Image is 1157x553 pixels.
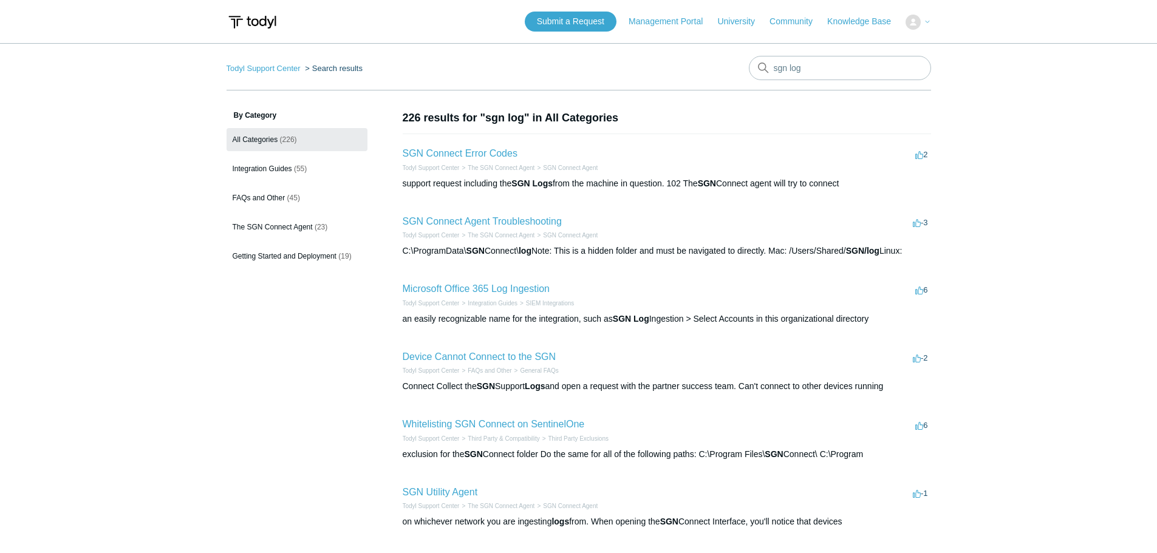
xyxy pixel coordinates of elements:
li: SGN Connect Agent [534,231,598,240]
a: Todyl Support Center [403,232,460,239]
a: General FAQs [520,367,558,374]
em: SGN [765,449,783,459]
a: Management Portal [629,15,715,28]
a: Whitelisting SGN Connect on SentinelOne [403,419,585,429]
a: SIEM Integrations [526,300,574,307]
li: Search results [302,64,363,73]
span: Integration Guides [233,165,292,173]
li: FAQs and Other [459,366,511,375]
a: The SGN Connect Agent [468,165,534,171]
a: SGN Connect Agent [543,232,598,239]
a: Community [770,15,825,28]
em: SGN Logs [511,178,553,188]
li: Todyl Support Center [403,163,460,172]
div: Connect Collect the Support and open a request with the partner success team. Can't connect to ot... [403,380,931,393]
a: The SGN Connect Agent [468,232,534,239]
a: Knowledge Base [827,15,903,28]
a: Submit a Request [525,12,616,32]
li: SGN Connect Agent [534,501,598,511]
li: Todyl Support Center [403,231,460,240]
span: 6 [915,421,927,430]
img: Todyl Support Center Help Center home page [227,11,278,33]
a: All Categories (226) [227,128,367,151]
div: C:\ProgramData\ Connect\ Note: This is a hidden folder and must be navigated to directly. Mac: /U... [403,245,931,257]
a: Integration Guides (55) [227,157,367,180]
em: logs [551,517,569,526]
span: All Categories [233,135,278,144]
a: University [717,15,766,28]
span: -3 [913,218,928,227]
a: Microsoft Office 365 Log Ingestion [403,283,550,294]
a: SGN Utility Agent [403,487,478,497]
a: Todyl Support Center [403,503,460,509]
a: Integration Guides [468,300,517,307]
em: log [519,246,531,256]
div: on whichever network you are ingesting from. When opening the Connect Interface, you'll notice th... [403,515,931,528]
a: SGN Connect Error Codes [403,148,517,158]
span: (226) [280,135,297,144]
span: 2 [915,150,927,159]
li: Integration Guides [459,299,517,308]
input: Search [749,56,931,80]
a: SGN Connect Agent Troubleshooting [403,216,562,226]
li: Todyl Support Center [227,64,303,73]
h1: 226 results for "sgn log" in All Categories [403,110,931,126]
li: Third Party Exclusions [540,434,609,443]
a: Todyl Support Center [227,64,301,73]
a: Todyl Support Center [403,165,460,171]
li: The SGN Connect Agent [459,163,534,172]
div: exclusion for the Connect folder Do the same for all of the following paths: C:\Program Files\ Co... [403,448,931,461]
span: (19) [338,252,351,260]
span: 6 [915,285,927,294]
li: The SGN Connect Agent [459,501,534,511]
em: SGN [698,178,716,188]
span: -2 [913,353,928,362]
li: Todyl Support Center [403,501,460,511]
a: Todyl Support Center [403,300,460,307]
li: Todyl Support Center [403,299,460,308]
span: (55) [294,165,307,173]
li: The SGN Connect Agent [459,231,534,240]
li: SIEM Integrations [517,299,574,308]
a: Third Party & Compatibility [468,435,539,442]
li: General FAQs [512,366,559,375]
span: (23) [315,223,327,231]
h3: By Category [227,110,367,121]
em: SGN Log [613,314,649,324]
div: an easily recognizable name for the integration, such as Ingestion > Select Accounts in this orga... [403,313,931,325]
a: The SGN Connect Agent (23) [227,215,367,239]
em: SGN [466,246,485,256]
a: Getting Started and Deployment (19) [227,245,367,268]
a: Todyl Support Center [403,435,460,442]
a: FAQs and Other (45) [227,186,367,209]
span: -1 [913,489,928,498]
em: SGN [660,517,678,526]
span: The SGN Connect Agent [233,223,313,231]
span: FAQs and Other [233,194,285,202]
em: SGN [464,449,482,459]
span: Getting Started and Deployment [233,252,336,260]
em: SGN/log [846,246,879,256]
a: The SGN Connect Agent [468,503,534,509]
a: SGN Connect Agent [543,503,598,509]
span: (45) [287,194,300,202]
li: Todyl Support Center [403,434,460,443]
a: SGN Connect Agent [543,165,598,171]
li: SGN Connect Agent [534,163,598,172]
li: Todyl Support Center [403,366,460,375]
em: SGN [477,381,495,391]
em: Logs [525,381,545,391]
a: Third Party Exclusions [548,435,609,442]
a: FAQs and Other [468,367,511,374]
div: support request including the from the machine in question. 102 The Connect agent will try to con... [403,177,931,190]
li: Third Party & Compatibility [459,434,539,443]
a: Todyl Support Center [403,367,460,374]
a: Device Cannot Connect to the SGN [403,351,556,362]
